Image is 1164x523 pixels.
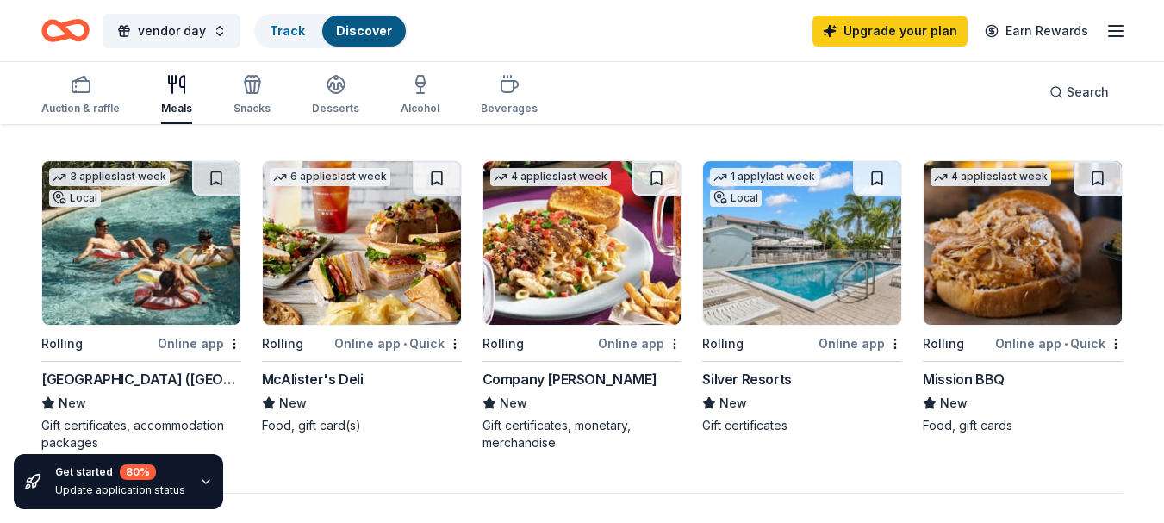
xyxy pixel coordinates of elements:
[819,333,902,354] div: Online app
[482,160,682,451] a: Image for Company Brinker4 applieslast weekRollingOnline appCompany [PERSON_NAME]NewGift certific...
[161,67,192,124] button: Meals
[158,333,241,354] div: Online app
[262,369,364,389] div: McAlister's Deli
[702,160,902,434] a: Image for Silver Resorts1 applylast weekLocalRollingOnline appSilver ResortsNewGift certificates
[312,102,359,115] div: Desserts
[923,333,964,354] div: Rolling
[995,333,1123,354] div: Online app Quick
[103,14,240,48] button: vendor day
[41,417,241,451] div: Gift certificates, accommodation packages
[481,102,538,115] div: Beverages
[59,393,86,414] span: New
[403,337,407,351] span: •
[262,417,462,434] div: Food, gift card(s)
[161,102,192,115] div: Meals
[703,161,901,325] img: Image for Silver Resorts
[940,393,968,414] span: New
[41,10,90,51] a: Home
[598,333,682,354] div: Online app
[482,369,657,389] div: Company [PERSON_NAME]
[702,369,791,389] div: Silver Resorts
[42,161,240,325] img: Image for Four Seasons Resort (Orlando)
[812,16,968,47] a: Upgrade your plan
[120,464,156,480] div: 80 %
[233,102,271,115] div: Snacks
[710,190,762,207] div: Local
[263,161,461,325] img: Image for McAlister's Deli
[482,333,524,354] div: Rolling
[490,168,611,186] div: 4 applies last week
[1064,337,1068,351] span: •
[233,67,271,124] button: Snacks
[254,14,408,48] button: TrackDiscover
[401,67,439,124] button: Alcohol
[500,393,527,414] span: New
[138,21,206,41] span: vendor day
[41,67,120,124] button: Auction & raffle
[279,393,307,414] span: New
[482,417,682,451] div: Gift certificates, monetary, merchandise
[55,483,185,497] div: Update application status
[719,393,747,414] span: New
[334,333,462,354] div: Online app Quick
[483,161,682,325] img: Image for Company Brinker
[923,417,1123,434] div: Food, gift cards
[262,160,462,434] a: Image for McAlister's Deli6 applieslast weekRollingOnline app•QuickMcAlister's DeliNewFood, gift ...
[931,168,1051,186] div: 4 applies last week
[49,190,101,207] div: Local
[481,67,538,124] button: Beverages
[41,333,83,354] div: Rolling
[312,67,359,124] button: Desserts
[702,333,744,354] div: Rolling
[710,168,819,186] div: 1 apply last week
[55,464,185,480] div: Get started
[262,333,303,354] div: Rolling
[702,417,902,434] div: Gift certificates
[49,168,170,186] div: 3 applies last week
[270,23,305,38] a: Track
[924,161,1122,325] img: Image for Mission BBQ
[923,369,1005,389] div: Mission BBQ
[41,369,241,389] div: [GEOGRAPHIC_DATA] ([GEOGRAPHIC_DATA])
[1036,75,1123,109] button: Search
[401,102,439,115] div: Alcohol
[41,102,120,115] div: Auction & raffle
[41,160,241,451] a: Image for Four Seasons Resort (Orlando)3 applieslast weekLocalRollingOnline app[GEOGRAPHIC_DATA] ...
[336,23,392,38] a: Discover
[1067,82,1109,103] span: Search
[270,168,390,186] div: 6 applies last week
[974,16,1099,47] a: Earn Rewards
[923,160,1123,434] a: Image for Mission BBQ4 applieslast weekRollingOnline app•QuickMission BBQNewFood, gift cards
